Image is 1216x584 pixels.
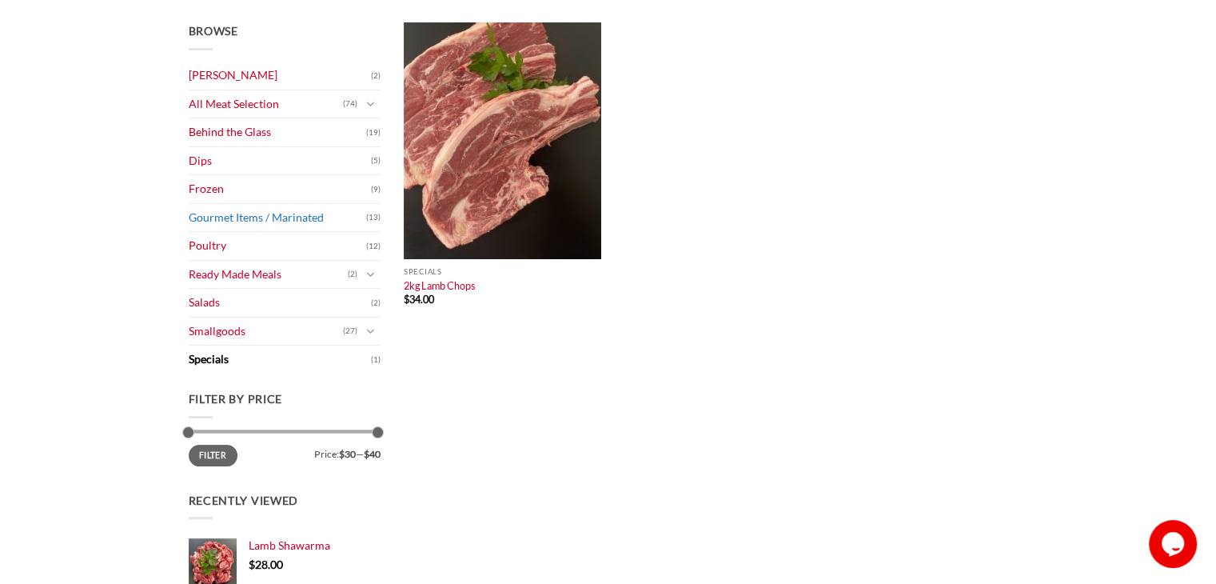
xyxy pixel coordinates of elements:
[343,92,357,116] span: (74)
[249,538,330,552] span: Lamb Shawarma
[1149,520,1200,568] iframe: chat widget
[189,392,283,406] span: Filter by price
[189,346,371,374] a: Specials
[189,175,371,203] a: Frozen
[189,62,371,90] a: [PERSON_NAME]
[189,261,348,289] a: Ready Made Meals
[366,234,381,258] span: (12)
[404,293,409,306] span: $
[189,494,299,507] span: Recently Viewed
[361,95,381,113] button: Toggle
[366,121,381,145] span: (19)
[361,322,381,340] button: Toggle
[189,232,366,260] a: Poultry
[189,90,343,118] a: All Meat Selection
[189,204,366,232] a: Gourmet Items / Marinated
[371,64,381,88] span: (2)
[189,24,238,38] span: Browse
[404,267,601,276] p: Specials
[189,118,366,146] a: Behind the Glass
[371,291,381,315] span: (2)
[189,318,343,346] a: Smallgoods
[249,558,283,571] bdi: 28.00
[371,149,381,173] span: (5)
[366,206,381,230] span: (13)
[189,445,237,466] button: Filter
[371,348,381,372] span: (1)
[249,558,255,571] span: $
[404,279,476,292] a: 2kg Lamb Chops
[249,538,381,553] a: Lamb Shawarma
[348,262,357,286] span: (2)
[343,319,357,343] span: (27)
[189,147,371,175] a: Dips
[364,448,381,460] span: $40
[339,448,356,460] span: $30
[189,445,381,459] div: Price: —
[189,289,371,317] a: Salads
[404,22,601,259] img: Lamb_forequarter_Chops (per 1Kg)
[361,266,381,283] button: Toggle
[371,178,381,202] span: (9)
[404,293,434,306] bdi: 34.00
